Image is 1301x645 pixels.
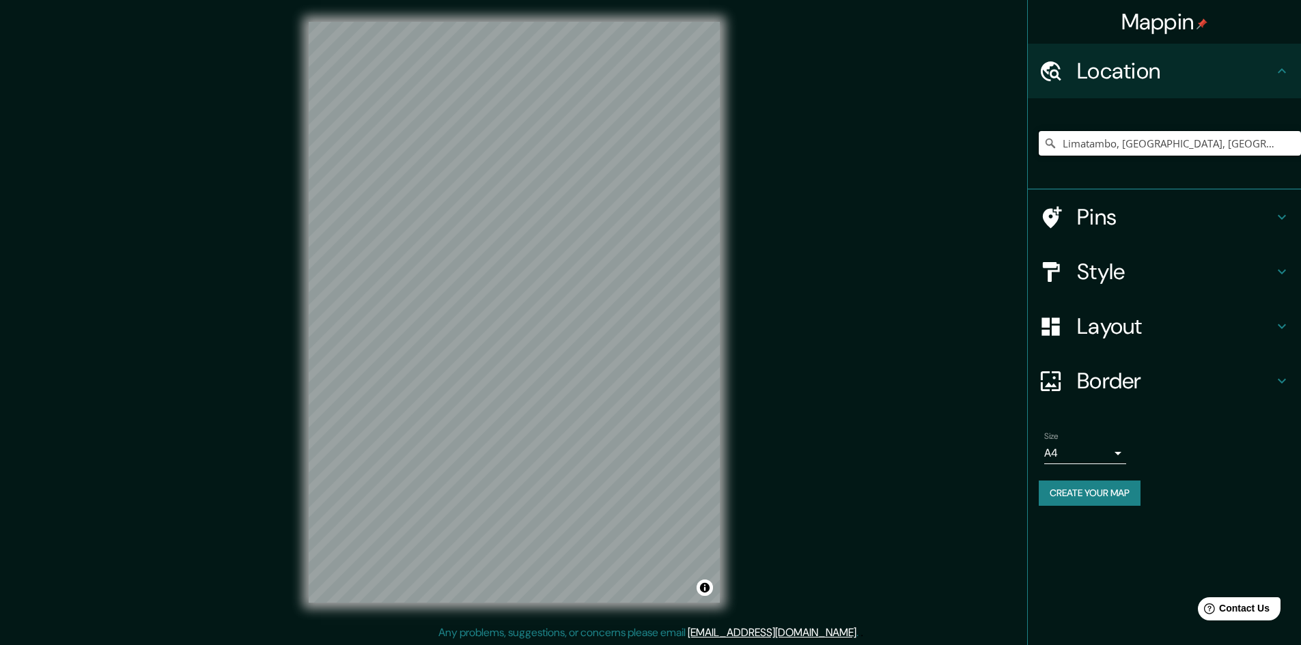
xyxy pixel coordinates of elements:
h4: Style [1077,258,1274,285]
canvas: Map [309,22,720,603]
h4: Pins [1077,203,1274,231]
img: pin-icon.png [1197,18,1207,29]
button: Toggle attribution [697,579,713,596]
div: . [858,625,861,641]
div: A4 [1044,442,1126,464]
div: Location [1028,44,1301,98]
div: . [861,625,863,641]
iframe: Help widget launcher [1179,592,1286,630]
div: Layout [1028,299,1301,354]
button: Create your map [1039,481,1141,506]
div: Border [1028,354,1301,408]
h4: Location [1077,57,1274,85]
p: Any problems, suggestions, or concerns please email . [438,625,858,641]
div: Pins [1028,190,1301,244]
a: [EMAIL_ADDRESS][DOMAIN_NAME] [688,625,856,640]
div: Style [1028,244,1301,299]
h4: Mappin [1121,8,1208,35]
h4: Border [1077,367,1274,395]
h4: Layout [1077,313,1274,340]
input: Pick your city or area [1039,131,1301,156]
label: Size [1044,431,1059,442]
